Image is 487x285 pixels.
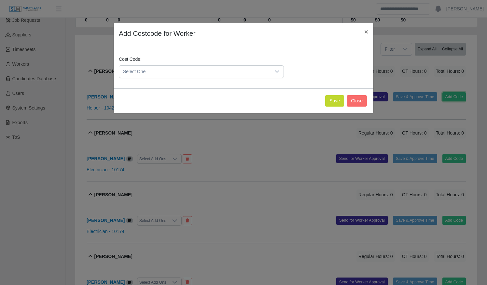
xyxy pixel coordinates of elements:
button: Close [347,95,367,107]
label: Cost Code: [119,56,142,63]
span: Select One [119,66,271,78]
h4: Add Costcode for Worker [119,28,195,39]
span: × [364,28,368,35]
button: Save [325,95,344,107]
button: Close [359,23,373,40]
